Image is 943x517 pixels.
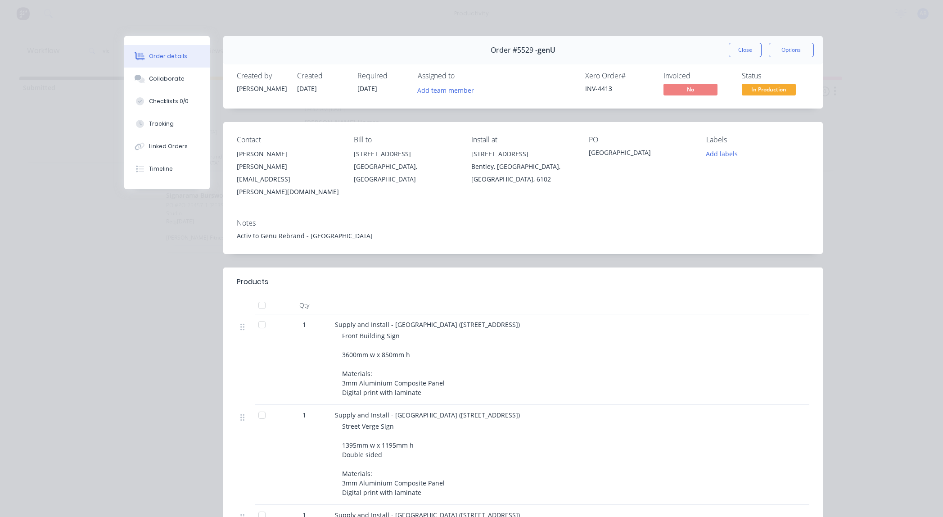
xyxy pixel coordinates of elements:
[729,43,762,57] button: Close
[589,136,692,144] div: PO
[742,84,796,95] span: In Production
[354,148,457,186] div: [STREET_ADDRESS][GEOGRAPHIC_DATA], [GEOGRAPHIC_DATA]
[471,136,574,144] div: Install at
[277,296,331,314] div: Qty
[418,72,508,80] div: Assigned to
[149,165,173,173] div: Timeline
[663,84,717,95] span: No
[742,84,796,97] button: In Production
[124,68,210,90] button: Collaborate
[149,120,174,128] div: Tracking
[491,46,537,54] span: Order #5529 -
[237,84,286,93] div: [PERSON_NAME]
[354,136,457,144] div: Bill to
[342,422,445,497] span: Street Verge Sign 1395mm w x 1195mm h Double sided Materials: 3mm Aluminium Composite Panel Digit...
[237,160,340,198] div: [PERSON_NAME][EMAIL_ADDRESS][PERSON_NAME][DOMAIN_NAME]
[537,46,555,54] span: genU
[471,148,574,186] div: [STREET_ADDRESS]Bentley, [GEOGRAPHIC_DATA], [GEOGRAPHIC_DATA], 6102
[149,97,189,105] div: Checklists 0/0
[237,231,809,240] div: Activ to Genu Rebrand - [GEOGRAPHIC_DATA]
[124,158,210,180] button: Timeline
[663,72,731,80] div: Invoiced
[302,410,306,420] span: 1
[912,486,934,508] iframe: Intercom live chat
[124,45,210,68] button: Order details
[237,219,809,227] div: Notes
[357,84,377,93] span: [DATE]
[237,277,268,287] div: Products
[701,148,743,160] button: Add labels
[471,148,574,160] div: [STREET_ADDRESS]
[237,148,340,160] div: [PERSON_NAME]
[237,136,340,144] div: Contact
[302,320,306,329] span: 1
[335,411,520,419] span: Supply and Install - [GEOGRAPHIC_DATA] ([STREET_ADDRESS])
[124,135,210,158] button: Linked Orders
[585,72,653,80] div: Xero Order #
[335,320,520,329] span: Supply and Install - [GEOGRAPHIC_DATA] ([STREET_ADDRESS])
[297,84,317,93] span: [DATE]
[237,148,340,198] div: [PERSON_NAME][PERSON_NAME][EMAIL_ADDRESS][PERSON_NAME][DOMAIN_NAME]
[589,148,692,160] div: [GEOGRAPHIC_DATA]
[237,72,286,80] div: Created by
[149,75,185,83] div: Collaborate
[412,84,478,96] button: Add team member
[585,84,653,93] div: INV-4413
[471,160,574,186] div: Bentley, [GEOGRAPHIC_DATA], [GEOGRAPHIC_DATA], 6102
[297,72,347,80] div: Created
[124,113,210,135] button: Tracking
[354,160,457,186] div: [GEOGRAPHIC_DATA], [GEOGRAPHIC_DATA]
[149,52,187,60] div: Order details
[742,72,809,80] div: Status
[354,148,457,160] div: [STREET_ADDRESS]
[418,84,479,96] button: Add team member
[357,72,407,80] div: Required
[342,331,445,397] span: Front Building Sign 3600mm w x 850mm h Materials: 3mm Aluminium Composite Panel Digital print wit...
[706,136,809,144] div: Labels
[769,43,814,57] button: Options
[149,142,188,150] div: Linked Orders
[124,90,210,113] button: Checklists 0/0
